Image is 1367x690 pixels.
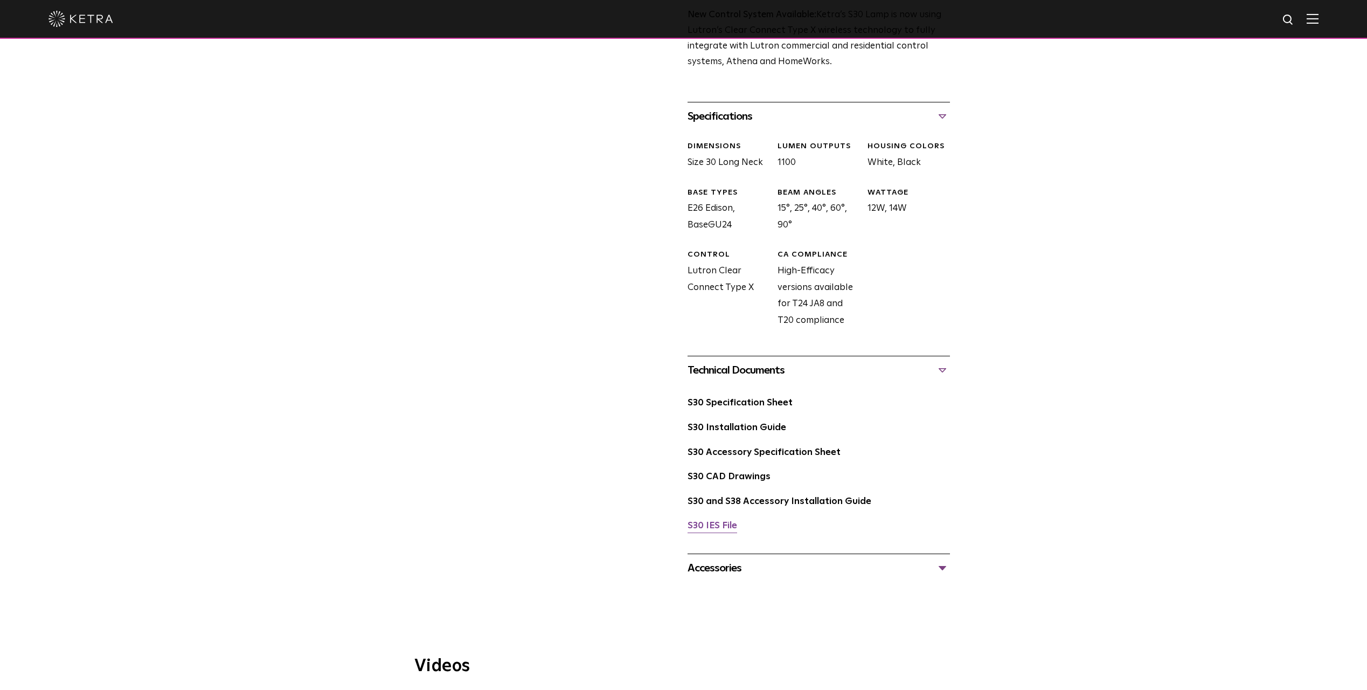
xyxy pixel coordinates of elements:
[688,560,950,577] div: Accessories
[688,472,771,481] a: S30 CAD Drawings
[688,141,769,152] div: DIMENSIONS
[679,141,769,171] div: Size 30 Long Neck
[688,398,793,408] a: S30 Specification Sheet
[688,188,769,198] div: BASE TYPES
[688,448,841,457] a: S30 Accessory Specification Sheet
[688,521,737,530] a: S30 IES File
[769,188,859,234] div: 15°, 25°, 40°, 60°, 90°
[679,250,769,329] div: Lutron Clear Connect Type X
[778,188,859,198] div: BEAM ANGLES
[868,141,949,152] div: HOUSING COLORS
[688,497,871,506] a: S30 and S38 Accessory Installation Guide
[778,141,859,152] div: LUMEN OUTPUTS
[769,250,859,329] div: High-Efficacy versions available for T24 JA8 and T20 compliance
[859,188,949,234] div: 12W, 14W
[1307,13,1319,24] img: Hamburger%20Nav.svg
[859,141,949,171] div: White, Black
[1282,13,1295,27] img: search icon
[48,11,113,27] img: ketra-logo-2019-white
[778,250,859,260] div: CA COMPLIANCE
[688,423,786,432] a: S30 Installation Guide
[688,108,950,125] div: Specifications
[414,658,953,675] h3: Videos
[679,188,769,234] div: E26 Edison, BaseGU24
[868,188,949,198] div: WATTAGE
[769,141,859,171] div: 1100
[688,362,950,379] div: Technical Documents
[688,250,769,260] div: CONTROL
